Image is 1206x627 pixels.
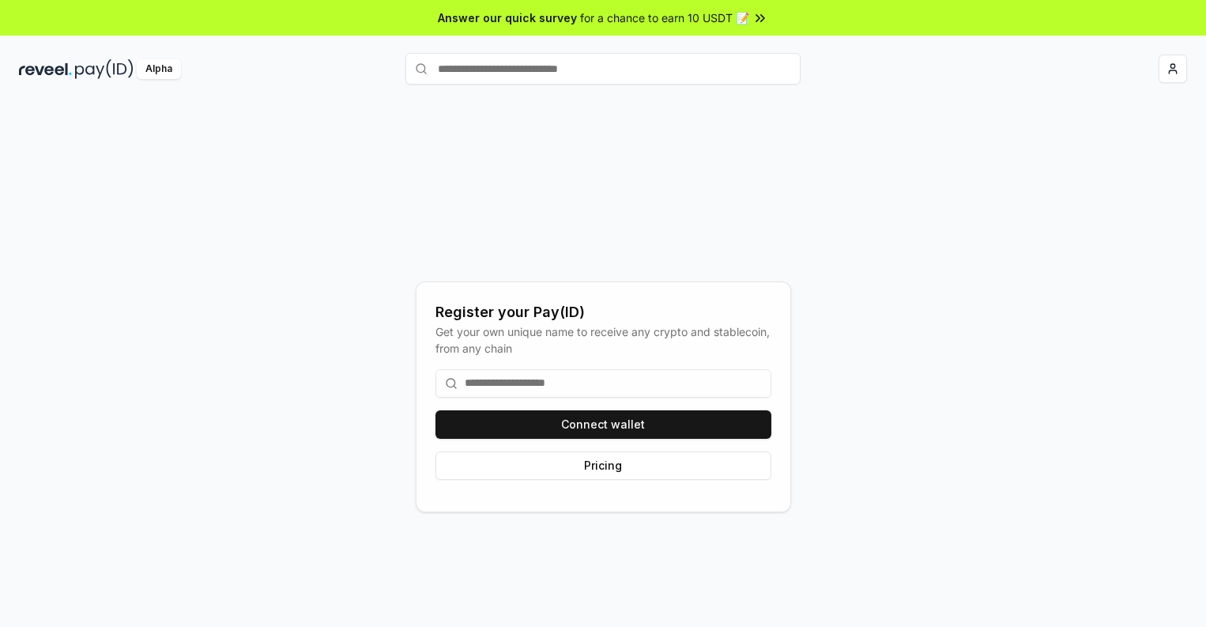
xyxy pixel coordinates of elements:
img: reveel_dark [19,59,72,79]
button: Pricing [435,451,771,480]
img: pay_id [75,59,134,79]
div: Register your Pay(ID) [435,301,771,323]
div: Alpha [137,59,181,79]
button: Connect wallet [435,410,771,439]
span: for a chance to earn 10 USDT 📝 [580,9,749,26]
span: Answer our quick survey [438,9,577,26]
div: Get your own unique name to receive any crypto and stablecoin, from any chain [435,323,771,357]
